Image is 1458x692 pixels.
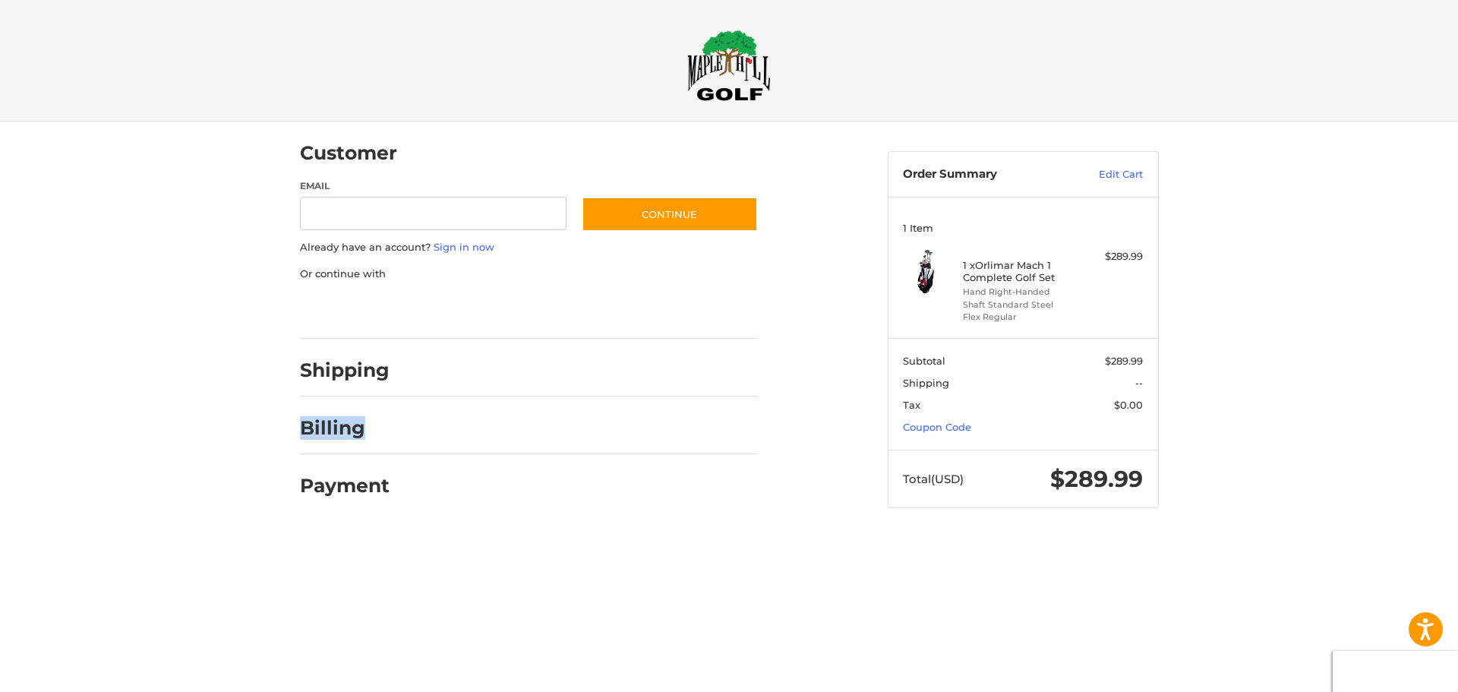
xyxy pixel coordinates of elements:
[300,359,390,382] h2: Shipping
[424,296,538,324] iframe: PayPal-paylater
[963,299,1079,311] li: Shaft Standard Steel
[1135,377,1143,389] span: --
[300,267,758,282] p: Or continue with
[300,416,389,440] h2: Billing
[903,355,945,367] span: Subtotal
[687,30,771,101] img: Maple Hill Golf
[300,240,758,255] p: Already have an account?
[903,399,920,411] span: Tax
[963,311,1079,324] li: Flex Regular
[1083,249,1143,264] div: $289.99
[963,259,1079,284] h4: 1 x Orlimar Mach 1 Complete Golf Set
[903,222,1143,234] h3: 1 Item
[552,296,666,324] iframe: PayPal-venmo
[903,472,964,486] span: Total (USD)
[295,296,409,324] iframe: PayPal-paypal
[1105,355,1143,367] span: $289.99
[300,141,397,165] h2: Customer
[903,377,949,389] span: Shipping
[1050,465,1143,493] span: $289.99
[963,286,1079,299] li: Hand Right-Handed
[1066,167,1143,182] a: Edit Cart
[582,197,758,232] button: Continue
[1114,399,1143,411] span: $0.00
[434,241,494,253] a: Sign in now
[903,167,1066,182] h3: Order Summary
[300,474,390,498] h2: Payment
[1333,651,1458,692] iframe: Google Customer Reviews
[903,421,971,433] a: Coupon Code
[300,179,567,193] label: Email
